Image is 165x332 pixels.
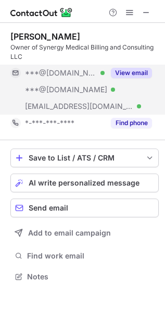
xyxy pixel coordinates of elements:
button: Notes [10,269,159,284]
span: ***@[DOMAIN_NAME] [25,85,107,94]
div: Owner of Synergy Medical Billing and Consulting LLC [10,43,159,62]
button: Send email [10,199,159,217]
button: Reveal Button [111,118,152,128]
span: Send email [29,204,68,212]
button: AI write personalized message [10,174,159,192]
span: [EMAIL_ADDRESS][DOMAIN_NAME] [25,102,133,111]
span: Notes [27,272,155,281]
button: save-profile-one-click [10,149,159,167]
button: Find work email [10,249,159,263]
span: Find work email [27,251,155,261]
div: [PERSON_NAME] [10,31,80,42]
span: AI write personalized message [29,179,139,187]
button: Reveal Button [111,68,152,78]
div: Save to List / ATS / CRM [29,154,141,162]
span: Add to email campaign [28,229,111,237]
span: ***@[DOMAIN_NAME] [25,68,97,78]
button: Add to email campaign [10,224,159,242]
img: ContactOut v5.3.10 [10,6,73,19]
